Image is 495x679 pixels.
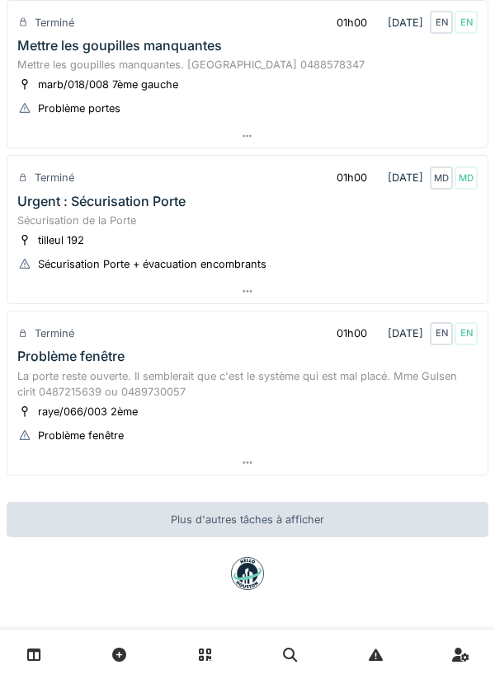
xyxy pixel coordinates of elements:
div: Terminé [35,325,74,341]
div: raye/066/003 2ème [38,404,138,419]
div: [DATE] [323,162,478,193]
div: marb/018/008 7ème gauche [38,77,178,92]
div: La porte reste ouverte. Il semblerait que c'est le système qui est mal placé. Mme Gulsen cirit 04... [17,368,478,400]
div: EN [455,11,478,34]
div: 01h00 [337,15,367,30]
div: Sécurisation Porte + évacuation encombrants [38,256,266,272]
div: Mettre les goupilles manquantes. [GEOGRAPHIC_DATA] 0488578347 [17,57,478,73]
div: Urgent : Sécurisation Porte [17,194,186,209]
div: Sécurisation de la Porte [17,213,478,228]
div: EN [430,322,453,345]
div: Terminé [35,15,74,30]
div: [DATE] [323,318,478,349]
div: Terminé [35,170,74,185]
div: 01h00 [337,325,367,341]
div: Problème portes [38,101,120,116]
div: EN [455,322,478,345]
div: MD [455,166,478,190]
div: MD [430,166,453,190]
div: Plus d'autres tâches à afficher [7,502,488,537]
div: EN [430,11,453,34]
div: Mettre les goupilles manquantes [17,38,222,54]
div: Problème fenêtre [17,349,125,364]
div: [DATE] [323,7,478,38]
div: tilleul 192 [38,232,84,248]
div: 01h00 [337,170,367,185]
div: Problème fenêtre [38,428,124,443]
img: badge-BVDL4wpA.svg [231,557,264,590]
